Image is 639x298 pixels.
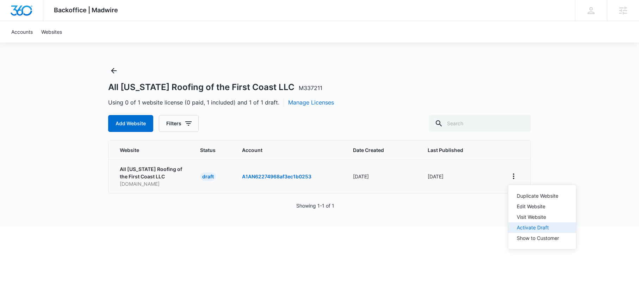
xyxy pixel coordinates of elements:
[517,225,559,230] div: Activate Draft
[508,233,576,243] button: Show to Customer
[108,98,334,107] span: Using 0 of 1 website license (0 paid, 1 included) and 1 of 1 draft.
[108,65,119,76] button: Back
[200,146,225,154] span: Status
[54,6,118,14] span: Backoffice | Madwire
[299,84,322,91] span: M337211
[242,173,311,179] a: A1AN62274968af3ec1b0253
[200,172,216,181] div: draft
[159,115,199,132] button: Filters
[37,21,66,43] a: Websites
[296,202,334,209] p: Showing 1-1 of 1
[353,146,401,154] span: Date Created
[419,159,500,193] td: [DATE]
[508,171,519,182] button: View More
[345,159,419,193] td: [DATE]
[288,98,334,107] button: Manage Licenses
[508,222,576,233] button: Activate Draft
[120,146,173,154] span: Website
[120,180,183,188] p: [DOMAIN_NAME]
[7,21,37,43] a: Accounts
[120,165,183,180] p: All [US_STATE] Roofing of the First Coast LLC
[242,146,336,154] span: Account
[108,82,322,93] h1: All [US_STATE] Roofing of the First Coast LLC
[508,191,576,201] button: Duplicate Website
[517,203,545,209] a: Edit Website
[508,201,576,212] button: Edit Website
[517,214,546,220] a: Visit Website
[108,115,153,132] button: Add Website
[517,194,559,198] div: Duplicate Website
[428,146,481,154] span: Last Published
[429,115,531,132] input: Search
[517,236,559,241] div: Show to Customer
[508,212,576,222] button: Visit Website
